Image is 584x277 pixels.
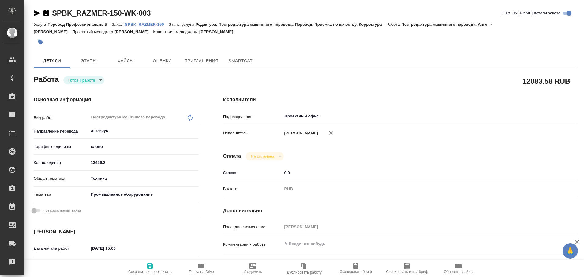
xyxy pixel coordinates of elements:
button: Папка на Drive [176,260,227,277]
h4: Исполнители [223,96,577,103]
p: Услуга [34,22,47,27]
span: SmartCat [226,57,255,65]
button: Удалить исполнителя [324,126,338,140]
span: Приглашения [184,57,219,65]
button: Обновить файлы [433,260,484,277]
input: Пустое поле [282,222,548,231]
a: SPBK_RAZMER-150 [125,21,169,27]
button: Скопировать мини-бриф [381,260,433,277]
p: Проектный менеджер [72,29,114,34]
div: Техника [89,173,199,184]
p: Вид работ [34,115,89,121]
div: Готов к работе [63,76,104,84]
button: Не оплачена [249,154,276,159]
input: ✎ Введи что-нибудь [89,244,142,253]
p: Ставка [223,170,282,176]
span: Нотариальный заказ [43,207,81,214]
button: 🙏 [563,243,578,259]
span: 🙏 [565,244,575,257]
p: Тематика [34,191,89,198]
div: слово [89,141,199,152]
h2: Работа [34,73,59,84]
span: Оценки [148,57,177,65]
span: [PERSON_NAME] детали заказа [500,10,560,16]
input: ✎ Введи что-нибудь [282,168,548,177]
button: Готов к работе [66,78,97,83]
button: Open [195,130,197,131]
span: Сохранить и пересчитать [128,270,172,274]
span: Папка на Drive [189,270,214,274]
p: Исполнитель [223,130,282,136]
h2: 12083.58 RUB [522,76,570,86]
span: Этапы [74,57,103,65]
p: Последнее изменение [223,224,282,230]
p: Валюта [223,186,282,192]
span: Скопировать мини-бриф [386,270,428,274]
p: Комментарий к работе [223,241,282,248]
a: SPBK_RAZMER-150-WK-003 [52,9,151,17]
p: Редактура, Постредактура машинного перевода, Перевод, Приёмка по качеству, Корректура [195,22,386,27]
div: RUB [282,184,548,194]
button: Скопировать ссылку для ЯМессенджера [34,10,41,17]
button: Дублировать работу [279,260,330,277]
p: Общая тематика [34,175,89,182]
p: Дата начала работ [34,245,89,252]
span: Скопировать бриф [339,270,372,274]
p: Клиентские менеджеры [153,29,199,34]
p: Этапы услуги [169,22,196,27]
h4: Дополнительно [223,207,577,214]
div: Готов к работе [246,152,283,160]
span: Детали [37,57,67,65]
h4: Основная информация [34,96,199,103]
p: [PERSON_NAME] [114,29,153,34]
h4: Оплата [223,152,241,160]
p: Перевод Профессиональный [47,22,112,27]
p: Подразделение [223,114,282,120]
p: [PERSON_NAME] [282,130,318,136]
p: Кол-во единиц [34,160,89,166]
span: Дублировать работу [287,270,322,275]
p: Тарифные единицы [34,144,89,150]
p: [PERSON_NAME] [199,29,238,34]
div: Промышленное оборудование [89,189,199,200]
p: Заказ: [112,22,125,27]
button: Добавить тэг [34,35,47,49]
button: Скопировать бриф [330,260,381,277]
button: Скопировать ссылку [43,10,50,17]
span: Файлы [111,57,140,65]
input: ✎ Введи что-нибудь [89,158,199,167]
span: Уведомить [244,270,262,274]
span: Обновить файлы [444,270,474,274]
p: SPBK_RAZMER-150 [125,22,169,27]
p: Работа [387,22,402,27]
button: Уведомить [227,260,279,277]
button: Open [545,116,546,117]
p: Направление перевода [34,128,89,134]
button: Сохранить и пересчитать [124,260,176,277]
h4: [PERSON_NAME] [34,228,199,236]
